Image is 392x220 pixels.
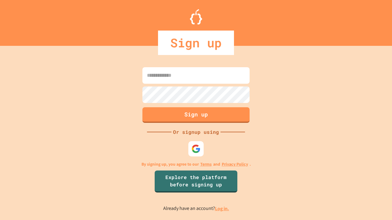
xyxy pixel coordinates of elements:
[191,144,201,153] img: google-icon.svg
[222,161,248,167] a: Privacy Policy
[200,161,212,167] a: Terms
[163,205,229,212] p: Already have an account?
[171,128,221,136] div: Or signup using
[142,107,250,123] button: Sign up
[141,161,251,167] p: By signing up, you agree to our and .
[215,205,229,212] a: Log in.
[155,170,237,193] a: Explore the platform before signing up
[190,9,202,24] img: Logo.svg
[158,31,234,55] div: Sign up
